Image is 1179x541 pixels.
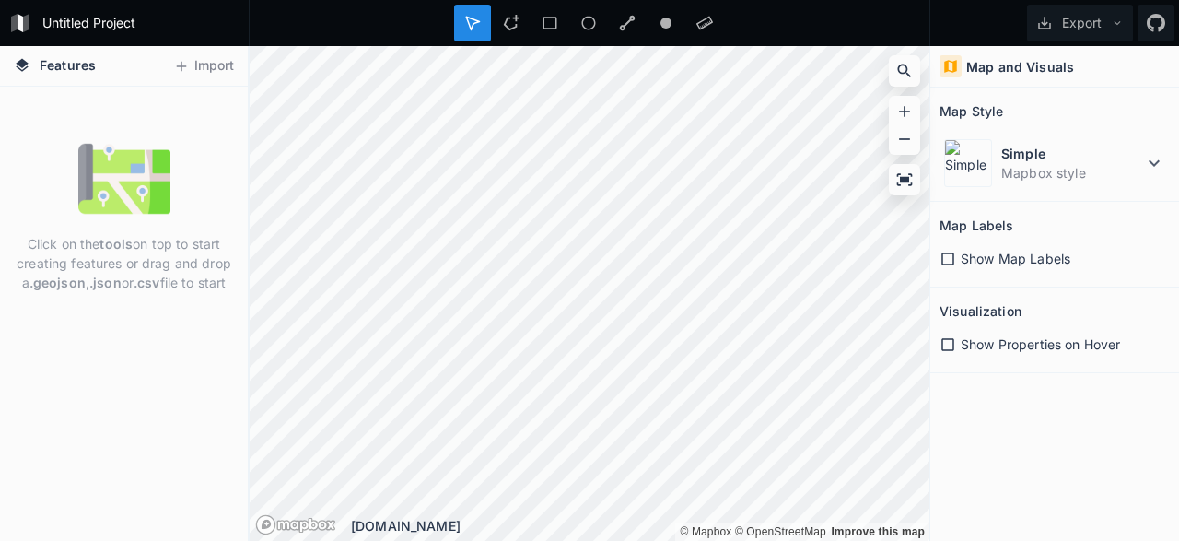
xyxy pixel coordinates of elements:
a: Map feedback [831,525,925,538]
span: Show Map Labels [961,249,1070,268]
a: OpenStreetMap [735,525,826,538]
img: Simple [944,139,992,187]
h4: Map and Visuals [966,57,1074,76]
strong: .json [89,275,122,290]
h2: Visualization [940,297,1021,325]
button: Export [1027,5,1133,41]
dd: Mapbox style [1001,163,1143,182]
strong: tools [99,236,133,252]
a: Mapbox logo [255,514,336,535]
a: Mapbox [680,525,731,538]
h2: Map Labels [940,211,1013,240]
p: Click on the on top to start creating features or drag and drop a , or file to start [14,234,234,292]
img: empty [78,133,170,225]
h2: Map Style [940,97,1003,125]
div: [DOMAIN_NAME] [351,516,929,535]
strong: .csv [134,275,160,290]
span: Show Properties on Hover [961,335,1120,354]
button: Import [164,52,243,81]
strong: .geojson [29,275,86,290]
span: Features [40,55,96,75]
dt: Simple [1001,144,1143,163]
